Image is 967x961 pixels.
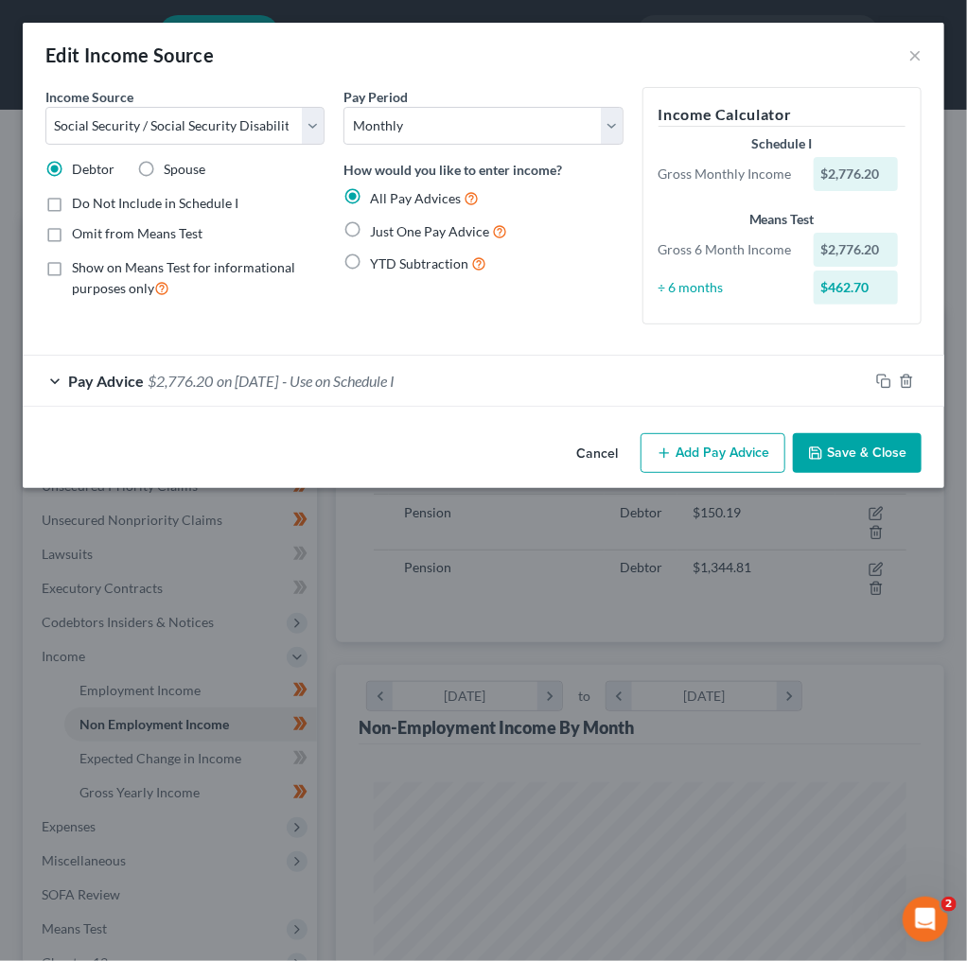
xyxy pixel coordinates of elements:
span: on [DATE] [217,372,278,390]
label: Pay Period [343,87,408,107]
div: $2,776.20 [814,233,898,267]
span: YTD Subtraction [370,255,468,271]
button: Cancel [561,435,633,473]
div: Means Test [659,210,905,229]
label: How would you like to enter income? [343,160,562,180]
button: × [908,44,922,66]
span: Show on Means Test for informational purposes only [72,259,295,296]
span: Debtor [72,161,114,177]
span: Do Not Include in Schedule I [72,195,238,211]
h5: Income Calculator [659,103,905,127]
span: - Use on Schedule I [282,372,395,390]
span: Income Source [45,89,133,105]
span: Spouse [164,161,205,177]
span: 2 [941,897,957,912]
div: Gross 6 Month Income [649,240,804,259]
span: Just One Pay Advice [370,223,489,239]
span: Omit from Means Test [72,225,202,241]
div: Edit Income Source [45,42,214,68]
div: $462.70 [814,271,898,305]
span: $2,776.20 [148,372,213,390]
button: Save & Close [793,433,922,473]
button: Add Pay Advice [641,433,785,473]
div: $2,776.20 [814,157,898,191]
span: Pay Advice [68,372,144,390]
iframe: Intercom live chat [903,897,948,942]
div: Schedule I [659,134,905,153]
div: ÷ 6 months [649,278,804,297]
div: Gross Monthly Income [649,165,804,183]
span: All Pay Advices [370,190,461,206]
